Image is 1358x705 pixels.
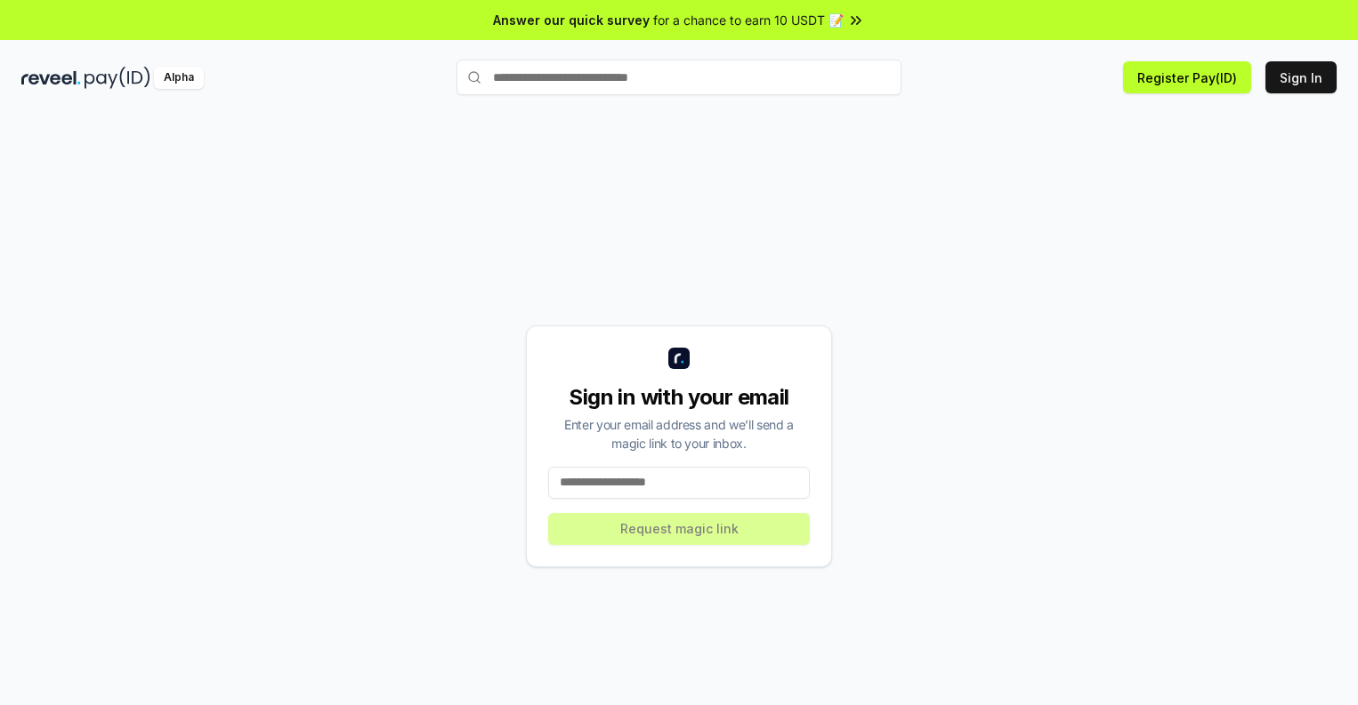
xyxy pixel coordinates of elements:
button: Register Pay(ID) [1123,61,1251,93]
img: pay_id [85,67,150,89]
div: Sign in with your email [548,383,810,412]
div: Alpha [154,67,204,89]
span: for a chance to earn 10 USDT 📝 [653,11,844,29]
img: logo_small [668,348,690,369]
button: Sign In [1265,61,1337,93]
div: Enter your email address and we’ll send a magic link to your inbox. [548,415,810,453]
span: Answer our quick survey [493,11,650,29]
img: reveel_dark [21,67,81,89]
